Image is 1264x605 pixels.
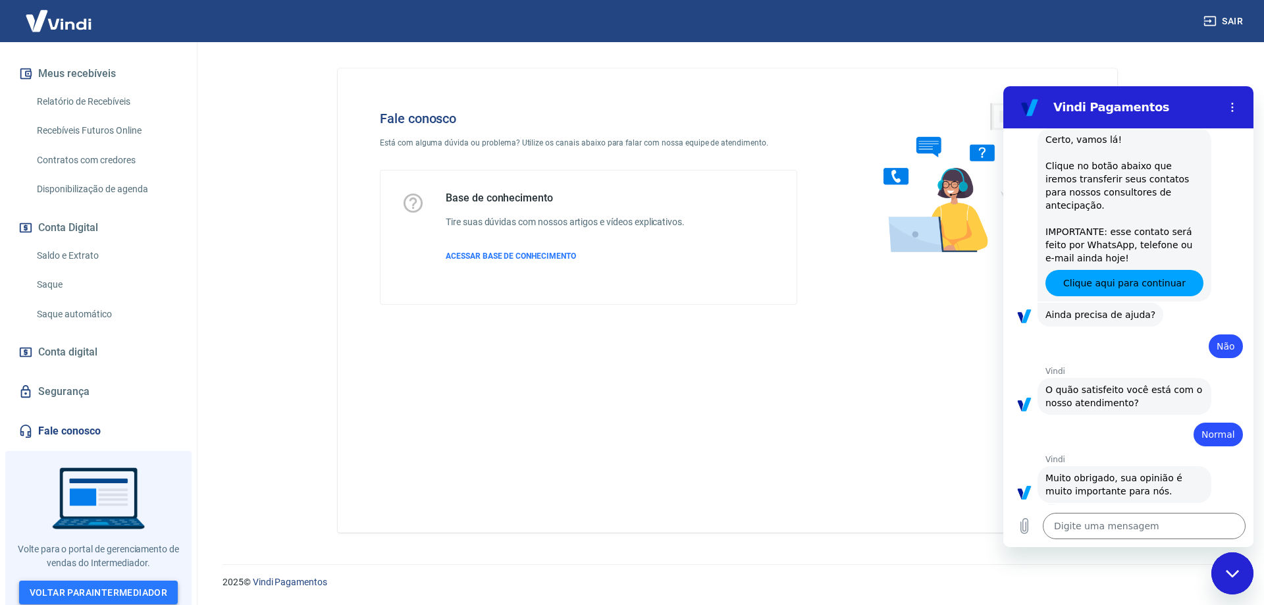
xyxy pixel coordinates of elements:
[446,250,685,262] a: ACESSAR BASE DE CONHECIMENTO
[32,88,181,115] a: Relatório de Recebíveis
[32,271,181,298] a: Saque
[19,581,178,605] a: Voltar paraIntermediador
[32,242,181,269] a: Saldo e Extrato
[32,117,181,144] a: Recebíveis Futuros Online
[32,147,181,174] a: Contratos com credores
[1211,552,1253,594] iframe: Botão para abrir a janela de mensagens, conversa em andamento
[380,137,797,149] p: Está com alguma dúvida ou problema? Utilize os canais abaixo para falar com nossa equipe de atend...
[16,213,181,242] button: Conta Digital
[16,338,181,367] a: Conta digital
[16,59,181,88] button: Meus recebíveis
[446,251,576,261] span: ACESSAR BASE DE CONHECIMENTO
[857,90,1057,265] img: Fale conosco
[16,417,181,446] a: Fale conosco
[1201,9,1248,34] button: Sair
[16,1,101,41] img: Vindi
[446,192,685,205] h5: Base de conhecimento
[38,343,97,361] span: Conta digital
[223,575,1232,589] p: 2025 ©
[380,111,797,126] h4: Fale conosco
[253,577,327,587] a: Vindi Pagamentos
[32,301,181,328] a: Saque automático
[1003,86,1253,547] iframe: Janela de mensagens
[446,215,685,229] h6: Tire suas dúvidas com nossos artigos e vídeos explicativos.
[16,377,181,406] a: Segurança
[32,176,181,203] a: Disponibilização de agenda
